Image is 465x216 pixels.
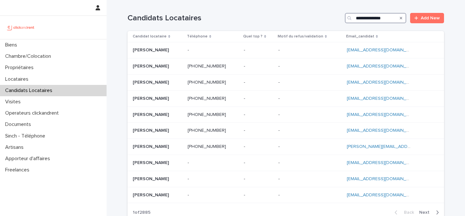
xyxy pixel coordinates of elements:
a: [EMAIL_ADDRESS][DOMAIN_NAME] [347,48,420,52]
p: Biens [3,42,22,48]
ringoverc2c-number-84e06f14122c: [PHONE_NUMBER] [188,80,226,85]
p: - [188,191,190,198]
p: [PERSON_NAME] [133,62,170,69]
p: - [278,143,281,149]
p: Propriétaires [3,65,39,71]
p: - [244,159,246,166]
p: Freelances [3,167,35,173]
img: UCB0brd3T0yccxBKYDjQ [5,21,36,34]
p: - [244,143,246,149]
p: [PERSON_NAME] [133,143,170,149]
p: - [244,95,246,101]
p: - [278,127,281,133]
ringoverc2c-number-84e06f14122c: [PHONE_NUMBER] [188,128,226,133]
span: Back [400,210,414,215]
p: Artisans [3,144,29,150]
tr: [PERSON_NAME][PERSON_NAME] -- -- -- [EMAIL_ADDRESS][DOMAIN_NAME] [128,155,444,171]
tr: [PERSON_NAME][PERSON_NAME] -- -- -- [EMAIL_ADDRESS][DOMAIN_NAME] [128,171,444,187]
p: - [188,46,190,53]
p: - [244,46,246,53]
tr: [PERSON_NAME][PERSON_NAME] -- -- -- [EMAIL_ADDRESS][DOMAIN_NAME] [128,187,444,203]
a: [EMAIL_ADDRESS][DOMAIN_NAME] [347,80,420,85]
p: [PERSON_NAME] [133,175,170,182]
p: Candidats Locataires [3,87,57,94]
p: [PERSON_NAME] [133,111,170,118]
a: Add New [410,13,444,23]
ringoverc2c-number-84e06f14122c: [PHONE_NUMBER] [188,64,226,68]
p: Documents [3,121,36,128]
tr: [PERSON_NAME][PERSON_NAME] [PHONE_NUMBER] -- -- [PERSON_NAME][EMAIL_ADDRESS][DOMAIN_NAME] [128,139,444,155]
a: [EMAIL_ADDRESS][DOMAIN_NAME] [347,112,420,117]
span: Add New [421,16,440,20]
a: [EMAIL_ADDRESS][DOMAIN_NAME] [347,128,420,133]
ringoverc2c-84e06f14122c: Call with Ringover [188,80,226,85]
a: [EMAIL_ADDRESS][DOMAIN_NAME] [347,193,420,197]
p: Sinch - Téléphone [3,133,50,139]
p: Email_candidat [346,33,374,40]
p: Locataires [3,76,34,82]
p: - [278,95,281,101]
p: Téléphone [187,33,208,40]
p: Apporteur d'affaires [3,156,55,162]
ringoverc2c-84e06f14122c: Call with Ringover [188,144,226,149]
p: - [278,78,281,85]
p: - [278,46,281,53]
p: - [188,159,190,166]
p: Motif du refus/validation [278,33,323,40]
p: [PERSON_NAME] [133,127,170,133]
button: Next [417,210,444,215]
ringoverc2c-84e06f14122c: Call with Ringover [188,128,226,133]
p: - [244,175,246,182]
tr: [PERSON_NAME][PERSON_NAME] [PHONE_NUMBER] -- -- [EMAIL_ADDRESS][DOMAIN_NAME] [128,107,444,123]
ringoverc2c-84e06f14122c: Call with Ringover [188,64,226,68]
p: [PERSON_NAME] [133,95,170,101]
p: - [244,78,246,85]
p: - [244,127,246,133]
ringoverc2c-number-84e06f14122c: [PHONE_NUMBER] [188,144,226,149]
input: Search [345,13,406,23]
p: - [188,175,190,182]
p: Quel top ? [243,33,263,40]
p: - [244,191,246,198]
p: - [278,191,281,198]
p: Operateurs clickandrent [3,110,64,116]
p: - [278,159,281,166]
a: [EMAIL_ADDRESS][DOMAIN_NAME] [347,177,420,181]
a: [EMAIL_ADDRESS][DOMAIN_NAME] [347,160,420,165]
p: - [278,62,281,69]
p: Candidat locataire [133,33,167,40]
tr: [PERSON_NAME][PERSON_NAME] [PHONE_NUMBER] -- -- [EMAIL_ADDRESS][DOMAIN_NAME] [128,90,444,107]
p: [PERSON_NAME] [133,159,170,166]
tr: [PERSON_NAME][PERSON_NAME] -- -- -- [EMAIL_ADDRESS][DOMAIN_NAME] [128,42,444,58]
ringoverc2c-number-84e06f14122c: [PHONE_NUMBER] [188,112,226,117]
tr: [PERSON_NAME][PERSON_NAME] [PHONE_NUMBER] -- -- [EMAIL_ADDRESS][DOMAIN_NAME] [128,58,444,75]
p: - [278,111,281,118]
a: [EMAIL_ADDRESS][DOMAIN_NAME] [347,64,420,68]
p: - [278,175,281,182]
p: [PERSON_NAME] [133,191,170,198]
a: [PERSON_NAME][EMAIL_ADDRESS][DOMAIN_NAME] [347,144,455,149]
tr: [PERSON_NAME][PERSON_NAME] [PHONE_NUMBER] -- -- [EMAIL_ADDRESS][DOMAIN_NAME] [128,74,444,90]
span: Next [419,210,433,215]
p: - [244,111,246,118]
a: [EMAIL_ADDRESS][DOMAIN_NAME] [347,96,420,101]
p: Visites [3,99,26,105]
p: Chambre/Colocation [3,53,56,59]
p: - [244,62,246,69]
ringoverc2c-84e06f14122c: Call with Ringover [188,112,226,117]
ringoverc2c-84e06f14122c: Call with Ringover [188,96,226,101]
tr: [PERSON_NAME][PERSON_NAME] [PHONE_NUMBER] -- -- [EMAIL_ADDRESS][DOMAIN_NAME] [128,123,444,139]
button: Back [389,210,417,215]
p: [PERSON_NAME] [133,46,170,53]
ringoverc2c-number-84e06f14122c: [PHONE_NUMBER] [188,96,226,101]
p: [PERSON_NAME] [133,78,170,85]
h1: Candidats Locataires [128,14,342,23]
